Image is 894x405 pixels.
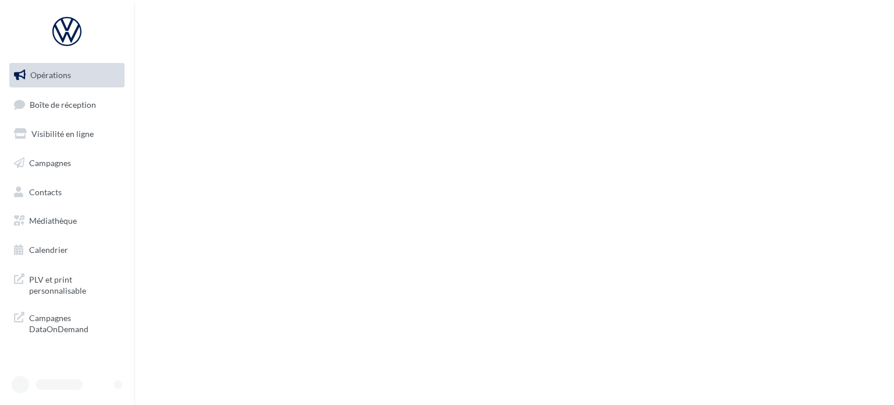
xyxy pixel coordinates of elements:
[7,209,127,233] a: Médiathèque
[7,305,127,340] a: Campagnes DataOnDemand
[29,245,68,255] span: Calendrier
[7,92,127,117] a: Boîte de réception
[29,272,120,297] span: PLV et print personnalisable
[7,122,127,146] a: Visibilité en ligne
[30,99,96,109] span: Boîte de réception
[7,151,127,175] a: Campagnes
[29,310,120,335] span: Campagnes DataOnDemand
[7,238,127,262] a: Calendrier
[29,186,62,196] span: Contacts
[31,129,94,139] span: Visibilité en ligne
[29,158,71,168] span: Campagnes
[30,70,71,80] span: Opérations
[7,63,127,87] a: Opérations
[29,216,77,226] span: Médiathèque
[7,267,127,301] a: PLV et print personnalisable
[7,180,127,205] a: Contacts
